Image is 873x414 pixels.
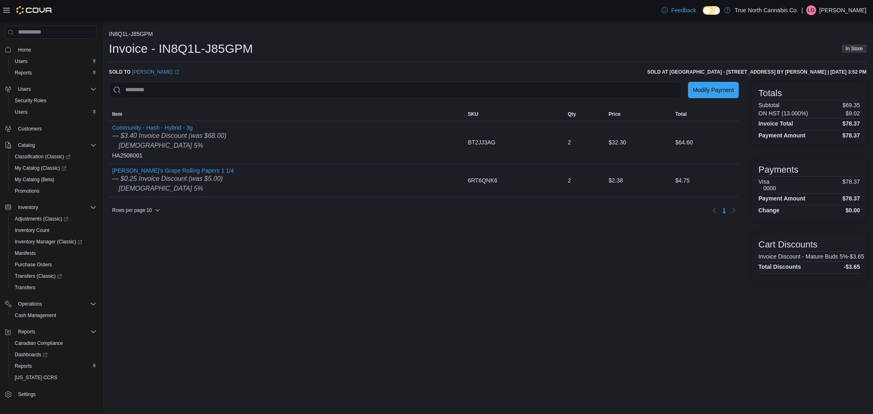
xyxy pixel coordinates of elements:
[11,96,97,106] span: Security Roles
[605,134,672,151] div: $32.30
[846,207,860,214] h4: $0.00
[15,299,97,309] span: Operations
[801,5,803,15] p: |
[11,283,38,292] a: Transfers
[11,361,97,371] span: Reports
[709,204,739,217] nav: Pagination for table: MemoryTable from EuiInMemoryTable
[842,45,866,53] span: In Store
[112,174,234,184] div: — $0.25 Invoice Discount (was $5.00)
[11,107,97,117] span: Users
[605,108,672,121] button: Price
[758,120,793,127] h4: Invoice Total
[119,142,203,149] i: [DEMOGRAPHIC_DATA] 5%
[11,214,72,224] a: Adjustments (Classic)
[8,67,100,79] button: Reports
[693,86,734,94] span: Modify Payment
[15,45,34,55] a: Home
[18,126,42,132] span: Customers
[2,202,100,213] button: Inventory
[758,207,779,214] h4: Change
[848,253,864,260] p: -$3.65
[11,260,97,270] span: Purchase Orders
[15,84,34,94] button: Users
[8,162,100,174] a: My Catalog (Classic)
[15,140,97,150] span: Catalog
[11,107,31,117] a: Users
[112,111,122,117] span: Item
[8,151,100,162] a: Classification (Classic)
[11,283,97,292] span: Transfers
[174,70,179,74] svg: External link
[688,82,739,98] button: Modify Payment
[11,163,97,173] span: My Catalog (Classic)
[806,5,816,15] div: Lisa Giganti
[8,248,100,259] button: Manifests
[8,106,100,118] button: Users
[18,204,38,211] span: Inventory
[8,236,100,248] a: Inventory Manager (Classic)
[15,97,46,104] span: Security Roles
[112,207,152,214] span: Rows per page : 10
[8,259,100,270] button: Purchase Orders
[564,108,605,121] button: Qty
[8,213,100,225] a: Adjustments (Classic)
[468,111,478,117] span: SKU
[15,202,97,212] span: Inventory
[11,68,35,78] a: Reports
[672,172,739,189] div: $4.75
[564,134,605,151] div: 2
[18,47,31,53] span: Home
[15,273,62,279] span: Transfers (Classic)
[11,56,31,66] a: Users
[112,131,226,141] div: — $3.40 Invoice Discount (was $68.00)
[8,360,100,372] button: Reports
[819,5,866,15] p: [PERSON_NAME]
[11,96,50,106] a: Security Roles
[15,312,56,319] span: Cash Management
[15,227,50,234] span: Inventory Count
[11,373,61,382] a: [US_STATE] CCRS
[11,373,97,382] span: Washington CCRS
[15,176,54,183] span: My Catalog (Beta)
[15,124,97,134] span: Customers
[18,142,35,148] span: Catalog
[842,102,860,108] p: $69.35
[729,205,739,215] button: Next page
[564,172,605,189] div: 2
[8,372,100,383] button: [US_STATE] CCRS
[15,239,82,245] span: Inventory Manager (Classic)
[11,152,97,162] span: Classification (Classic)
[758,102,779,108] h6: Subtotal
[8,270,100,282] a: Transfers (Classic)
[846,110,860,117] p: $9.02
[119,185,203,192] i: [DEMOGRAPHIC_DATA] 5%
[15,351,47,358] span: Dashboards
[15,374,57,381] span: [US_STATE] CCRS
[2,139,100,151] button: Catalog
[11,237,86,247] a: Inventory Manager (Classic)
[11,338,97,348] span: Canadian Compliance
[758,195,805,202] h4: Payment Amount
[675,111,687,117] span: Total
[15,202,41,212] button: Inventory
[722,206,726,214] span: 1
[11,310,59,320] a: Cash Management
[844,263,860,270] h4: -$3.65
[15,340,63,346] span: Canadian Compliance
[709,205,719,215] button: Previous page
[109,31,153,37] button: IN8Q1L-J85GPM
[647,69,866,75] h6: Sold at [GEOGRAPHIC_DATA] - [STREET_ADDRESS] by [PERSON_NAME] | [DATE] 3:52 PM
[11,248,97,258] span: Manifests
[2,326,100,337] button: Reports
[15,299,45,309] button: Operations
[8,282,100,293] button: Transfers
[2,123,100,135] button: Customers
[112,124,226,160] div: HA2506001
[8,337,100,349] button: Canadian Compliance
[15,109,27,115] span: Users
[109,40,253,57] h1: Invoice - IN8Q1L-J85GPM
[758,88,782,98] h3: Totals
[672,108,739,121] button: Total
[15,84,97,94] span: Users
[609,111,620,117] span: Price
